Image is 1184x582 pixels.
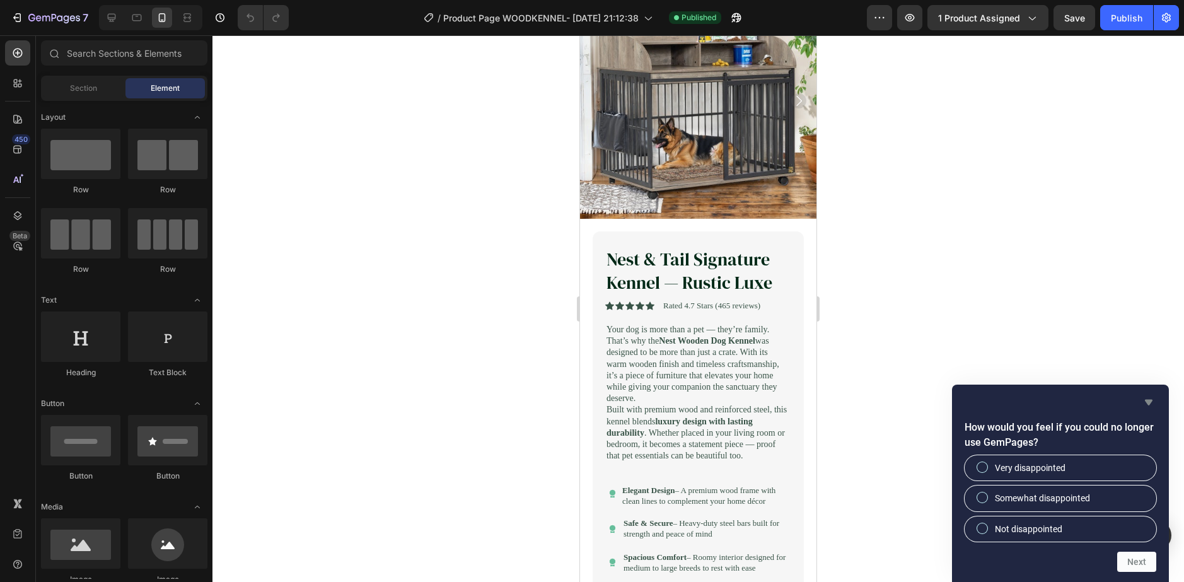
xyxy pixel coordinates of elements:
[151,83,180,94] span: Element
[41,398,64,409] span: Button
[187,107,207,127] span: Toggle open
[1111,11,1142,25] div: Publish
[12,134,30,144] div: 450
[187,290,207,310] span: Toggle open
[1141,395,1156,410] button: Hide survey
[128,264,207,275] div: Row
[1100,5,1153,30] button: Publish
[41,264,120,275] div: Row
[443,11,639,25] span: Product Page WOODKENNEL- [DATE] 21:12:38
[238,5,289,30] div: Undo/Redo
[1117,552,1156,572] button: Next question
[187,393,207,414] span: Toggle open
[438,11,441,25] span: /
[927,5,1048,30] button: 1 product assigned
[41,112,66,123] span: Layout
[682,12,716,23] span: Published
[41,470,120,482] div: Button
[1053,5,1095,30] button: Save
[995,523,1062,535] span: Not disappointed
[995,492,1090,504] span: Somewhat disappointed
[965,395,1156,572] div: How would you feel if you could no longer use GemPages?
[41,501,63,513] span: Media
[41,367,120,378] div: Heading
[128,184,207,195] div: Row
[70,83,97,94] span: Section
[5,5,94,30] button: 7
[128,367,207,378] div: Text Block
[128,470,207,482] div: Button
[41,294,57,306] span: Text
[9,231,30,241] div: Beta
[580,35,816,582] iframe: Design area
[938,11,1020,25] span: 1 product assigned
[1064,13,1085,23] span: Save
[965,420,1156,450] h2: How would you feel if you could no longer use GemPages?
[83,10,88,25] p: 7
[187,497,207,517] span: Toggle open
[41,184,120,195] div: Row
[41,40,207,66] input: Search Sections & Elements
[965,455,1156,542] div: How would you feel if you could no longer use GemPages?
[995,462,1065,474] span: Very disappointed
